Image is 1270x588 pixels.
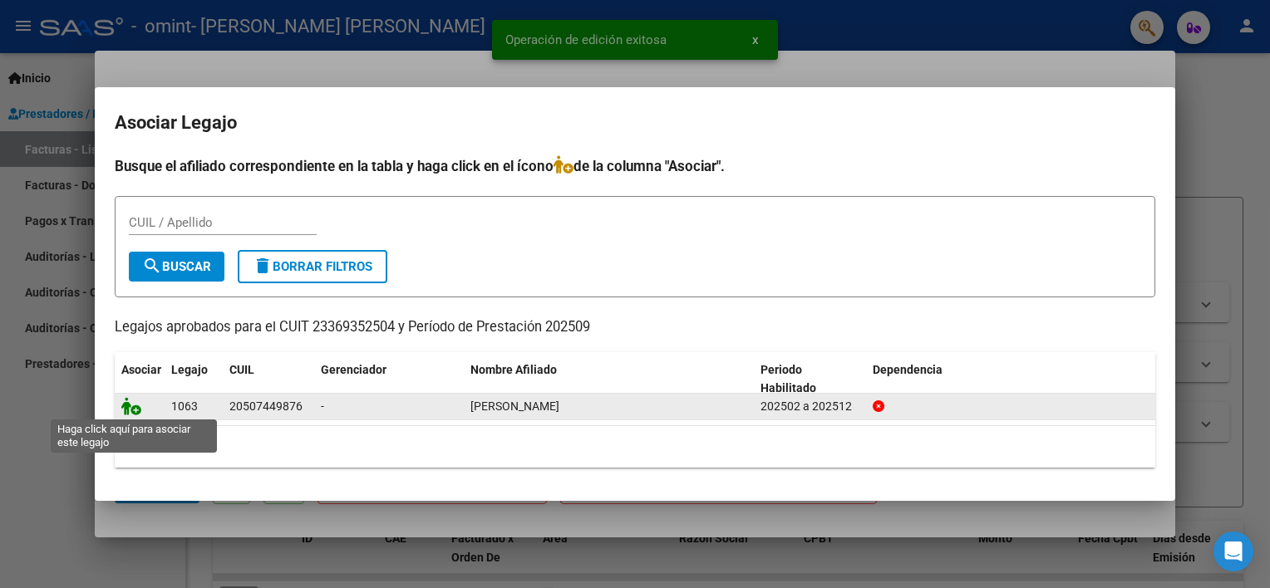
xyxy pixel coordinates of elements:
[229,363,254,376] span: CUIL
[115,107,1155,139] h2: Asociar Legajo
[873,363,943,376] span: Dependencia
[866,352,1156,407] datatable-header-cell: Dependencia
[171,363,208,376] span: Legajo
[314,352,464,407] datatable-header-cell: Gerenciador
[470,363,557,376] span: Nombre Afiliado
[142,259,211,274] span: Buscar
[761,397,859,416] div: 202502 a 202512
[253,259,372,274] span: Borrar Filtros
[754,352,866,407] datatable-header-cell: Periodo Habilitado
[321,363,386,376] span: Gerenciador
[470,399,559,413] span: LUDUEÑA LAUTARO DIEGO
[115,426,1155,468] div: 1 registros
[165,352,223,407] datatable-header-cell: Legajo
[171,399,198,413] span: 1063
[115,155,1155,177] h4: Busque el afiliado correspondiente en la tabla y haga click en el ícono de la columna "Asociar".
[115,317,1155,338] p: Legajos aprobados para el CUIT 23369352504 y Período de Prestación 202509
[121,363,161,376] span: Asociar
[238,250,387,283] button: Borrar Filtros
[253,256,273,276] mat-icon: delete
[464,352,754,407] datatable-header-cell: Nombre Afiliado
[1213,532,1253,571] div: Open Intercom Messenger
[129,252,224,282] button: Buscar
[761,363,816,395] span: Periodo Habilitado
[223,352,314,407] datatable-header-cell: CUIL
[321,399,324,413] span: -
[229,397,303,416] div: 20507449876
[142,256,162,276] mat-icon: search
[115,352,165,407] datatable-header-cell: Asociar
